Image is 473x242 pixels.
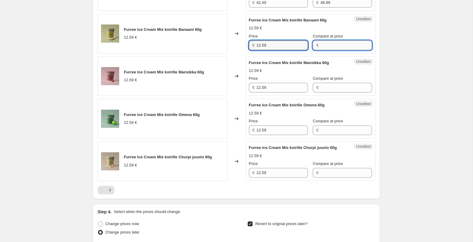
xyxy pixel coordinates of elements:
[98,186,114,194] nav: Pagination
[253,43,255,47] span: €
[101,152,119,170] img: Furree_juusto_80x.jpg
[249,145,337,150] span: Furree Ice Cream Mix koirille Churpi juusto 60g
[316,43,318,47] span: €
[124,112,200,117] span: Furree Ice Cream Mix koirille Omena 60g
[124,162,137,168] div: 12.59 €
[253,0,255,5] span: €
[124,120,137,126] div: 12.59 €
[255,221,308,226] span: Revert to original prices later?
[249,153,262,159] div: 12.59 €
[101,67,119,85] img: Furree_mansikka_80x.jpg
[249,34,258,38] span: Price
[124,70,204,74] span: Furree Ice Cream Mix koirille Mansikka 60g
[249,103,325,107] span: Furree Ice Cream Mix koirille Omena 60g
[356,17,370,21] span: Unedited
[316,0,318,5] span: €
[114,209,180,215] p: Select when the prices should change
[249,25,262,31] div: 12.59 €
[106,230,140,234] span: Change prices later
[98,209,112,215] h2: Step 4.
[316,170,318,175] span: €
[313,119,343,123] span: Compare at price
[249,76,258,81] span: Price
[101,24,119,43] img: Furree_banaani_80x.jpg
[124,77,137,83] div: 12.59 €
[356,144,370,149] span: Unedited
[124,34,137,40] div: 12.59 €
[356,59,370,64] span: Unedited
[106,221,139,226] span: Change prices now
[313,161,343,166] span: Compare at price
[316,85,318,90] span: €
[249,60,329,65] span: Furree Ice Cream Mix koirille Mansikka 60g
[249,161,258,166] span: Price
[253,128,255,132] span: €
[316,128,318,132] span: €
[249,18,327,22] span: Furree Ice Cream Mix koirille Banaani 60g
[249,68,262,74] div: 12.59 €
[253,85,255,90] span: €
[101,110,119,128] img: Furree_omena_80x.png
[253,170,255,175] span: €
[313,76,343,81] span: Compare at price
[249,110,262,116] div: 12.59 €
[356,102,370,106] span: Unedited
[249,119,258,123] span: Price
[124,155,212,159] span: Furree Ice Cream Mix koirille Churpi juusto 60g
[106,186,114,194] button: Next
[313,34,343,38] span: Compare at price
[124,27,202,32] span: Furree Ice Cream Mix koirille Banaani 60g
